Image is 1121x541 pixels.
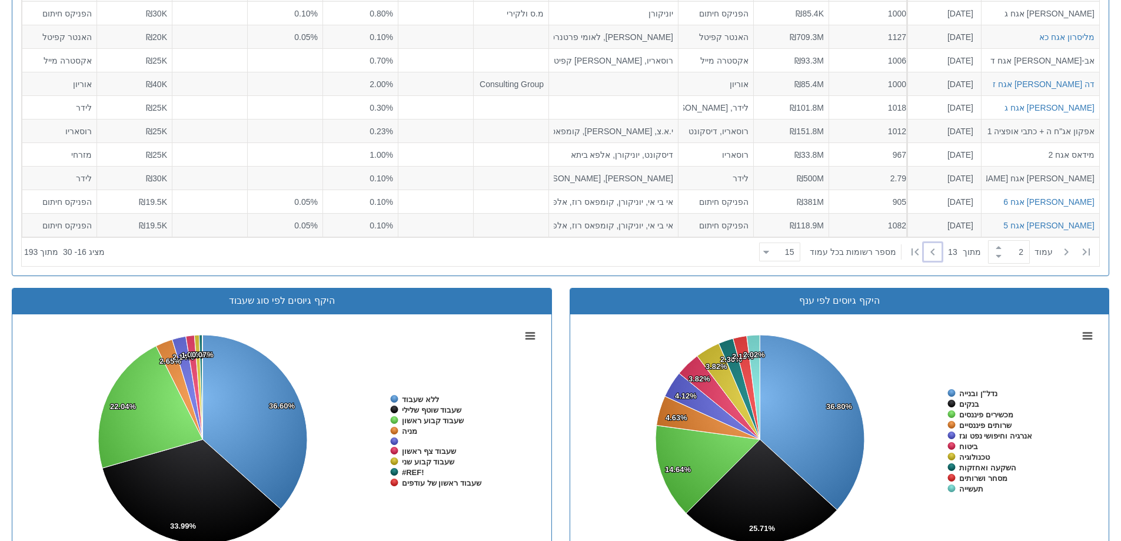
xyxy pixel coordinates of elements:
[1034,246,1053,258] span: ‏עמוד
[797,173,824,182] span: ₪500M
[743,350,765,359] tspan: 2.02%
[959,453,990,462] tspan: טכנולוגיה
[959,442,978,451] tspan: ביטוח
[959,410,1013,419] tspan: מכשירים פיננסים
[1039,31,1095,42] button: מליסרון אגח כא
[328,54,393,66] div: 0.70%
[688,374,710,383] tspan: 3.82%
[252,219,318,231] div: 0.05%
[959,474,1007,483] tspan: מסחר ושרותים
[683,195,749,207] div: הפניקס חיתום
[834,125,906,137] div: 1012
[912,7,973,19] div: [DATE]
[834,219,906,231] div: 1082
[328,31,393,42] div: 0.10%
[986,125,1095,137] div: אפקון אג"ח ה + כתבי אופציה 1
[912,195,973,207] div: [DATE]
[252,31,318,42] div: 0.05%
[24,239,105,265] div: ‏מציג 16 - 30 ‏ מתוך 193
[146,173,167,182] span: ₪30K
[328,219,393,231] div: 0.10%
[139,197,167,206] span: ₪19.5K
[834,7,906,19] div: 1000
[328,7,393,19] div: 0.80%
[683,148,749,160] div: רוסאריו
[192,350,214,359] tspan: 0.07%
[554,148,673,160] div: דיסקונט, יוניקורן, אלפא ביתא
[666,413,687,422] tspan: 4.63%
[402,468,424,477] tspan: #REF!
[554,54,673,66] div: רוסאריו, [PERSON_NAME] קפיטל, יוניקורן, אלפא ביתא
[27,31,92,42] div: האנטר קפיטל
[683,101,749,113] div: לידר, [PERSON_NAME] קפיטל
[252,195,318,207] div: 0.05%
[554,125,673,137] div: י.א.צ, [PERSON_NAME], קומפאס רוז, אלפא ביתא
[959,432,1032,440] tspan: אנרגיה וחיפושי נפט וגז
[402,427,417,436] tspan: מניה
[912,31,973,42] div: [DATE]
[912,125,973,137] div: [DATE]
[834,148,906,160] div: 967
[146,55,167,65] span: ₪25K
[683,7,749,19] div: הפניקס חיתום
[252,7,318,19] div: 0.10%
[478,78,544,89] div: Victory Consulting Group
[27,195,92,207] div: הפניקס חיתום
[834,195,906,207] div: 905
[683,78,749,89] div: אוריון
[683,31,749,42] div: האנטר קפיטל
[328,148,393,160] div: 1.00%
[986,54,1095,66] div: אב-[PERSON_NAME] אגח ד
[27,125,92,137] div: רוסאריו
[790,102,824,112] span: ₪101.8M
[579,294,1100,308] div: היקף גיוסים לפי ענף
[683,172,749,184] div: לידר
[810,246,896,258] span: ‏מספר רשומות בכל עמוד
[790,32,824,41] span: ₪709.3M
[170,522,197,530] tspan: 33.99%
[912,101,973,113] div: [DATE]
[554,172,673,184] div: [PERSON_NAME], [PERSON_NAME], אי בי אי, דיסקונט, [PERSON_NAME], [PERSON_NAME], אקטיב
[790,126,824,135] span: ₪151.8M
[146,102,167,112] span: ₪25K
[402,457,455,466] tspan: שעבוד קבוע שני
[21,294,543,308] div: היקף גיוסים לפי סוג שעבוד
[834,172,906,184] div: 2.79
[790,220,824,230] span: ₪118.9M
[172,353,194,361] tspan: 2.14%
[139,220,167,230] span: ₪19.5K
[826,402,853,411] tspan: 36.80%
[27,7,92,19] div: הפניקס חיתום
[986,172,1095,184] div: [PERSON_NAME] אגח [PERSON_NAME]
[328,125,393,137] div: 0.23%
[328,195,393,207] div: 0.10%
[1003,195,1095,207] button: [PERSON_NAME] אגח 6
[1004,101,1095,113] div: [PERSON_NAME] אגח ג
[110,402,137,411] tspan: 22.04%
[912,78,973,89] div: [DATE]
[912,54,973,66] div: [DATE]
[27,54,92,66] div: אקסטרה מייל
[834,78,906,89] div: 1000
[187,350,209,359] tspan: 0.72%
[683,219,749,231] div: הפניקס חיתום
[959,400,979,409] tspan: בנקים
[146,126,167,135] span: ₪25K
[993,78,1095,89] button: דה [PERSON_NAME] אגח ז
[269,401,295,410] tspan: 36.60%
[754,239,1097,265] div: ‏ מתוך
[986,148,1095,160] div: מידאס אגח 2
[328,101,393,113] div: 0.30%
[794,79,824,88] span: ₪85.4M
[328,78,393,89] div: 2.00%
[27,78,92,89] div: אוריון
[27,101,92,113] div: לידר
[794,55,824,65] span: ₪93.3M
[554,7,673,19] div: יוניקורן
[478,7,544,19] div: מ.ס ולקירי
[683,54,749,66] div: אקסטרה מייל
[720,355,742,364] tspan: 2.30%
